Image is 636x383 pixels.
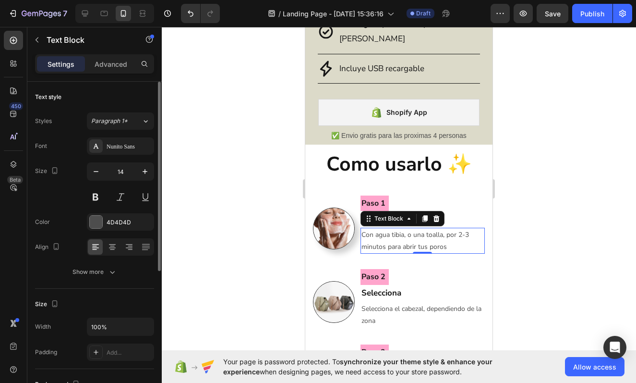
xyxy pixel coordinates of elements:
[565,357,624,376] button: Allow access
[107,218,152,227] div: 4D4D4D
[63,8,67,19] p: 7
[56,202,179,226] p: Con agua tibia, o una toalla, por 2-3 minutos para abrir tus poros
[572,4,612,23] button: Publish
[223,357,530,377] span: Your page is password protected. To when designing pages, we need access to your store password.
[305,27,492,350] iframe: Design area
[47,34,128,46] p: Text Block
[278,9,281,19] span: /
[580,9,604,19] div: Publish
[72,267,117,277] div: Show more
[8,254,49,296] img: image_demo.jpg
[9,102,23,110] div: 450
[67,187,100,196] div: Text Block
[603,336,626,359] div: Open Intercom Messenger
[35,263,154,281] button: Show more
[8,181,49,222] img: image_demo.jpg
[48,59,74,69] p: Settings
[35,165,60,178] div: Size
[4,4,72,23] button: 7
[416,9,431,18] span: Draft
[56,170,83,184] p: Paso 1
[35,348,57,357] div: Padding
[35,322,51,331] div: Width
[573,362,616,372] span: Allow access
[35,298,60,311] div: Size
[7,176,23,184] div: Beta
[56,259,179,274] p: Selecciona
[1,103,186,115] p: ✅ Envio gratis para las proximas 4 personas
[181,4,220,23] div: Undo/Redo
[35,142,47,150] div: Font
[107,142,152,151] div: Nunito Sans
[91,117,128,125] span: Paragraph 1*
[8,124,180,151] h2: Como usarlo ✨
[87,112,154,130] button: Paragraph 1*
[95,59,127,69] p: Advanced
[87,318,154,335] input: Auto
[35,218,50,226] div: Color
[537,4,568,23] button: Save
[56,276,179,300] p: Selecciona el cabezal, dependiendo de la zona
[107,348,152,357] div: Add...
[81,80,122,91] div: Shopify App
[56,243,83,257] p: Paso 2
[34,35,119,49] p: Incluye USB recargable
[223,358,492,376] span: synchronize your theme style & enhance your experience
[35,241,62,254] div: Align
[56,319,83,333] p: Paso 3
[283,9,384,19] span: Landing Page - [DATE] 15:36:16
[545,10,561,18] span: Save
[35,117,52,125] div: Styles
[35,93,61,101] div: Text style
